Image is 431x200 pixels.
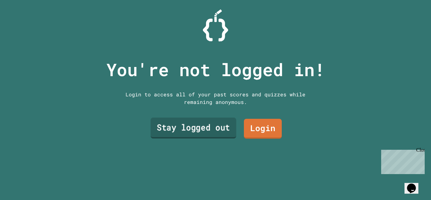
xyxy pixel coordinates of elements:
[244,119,282,139] a: Login
[121,91,310,106] div: Login to access all of your past scores and quizzes while remaining anonymous.
[203,9,228,41] img: Logo.svg
[151,118,236,138] a: Stay logged out
[3,3,44,40] div: Chat with us now!Close
[379,147,425,174] iframe: chat widget
[404,175,425,194] iframe: chat widget
[106,57,325,83] p: You're not logged in!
